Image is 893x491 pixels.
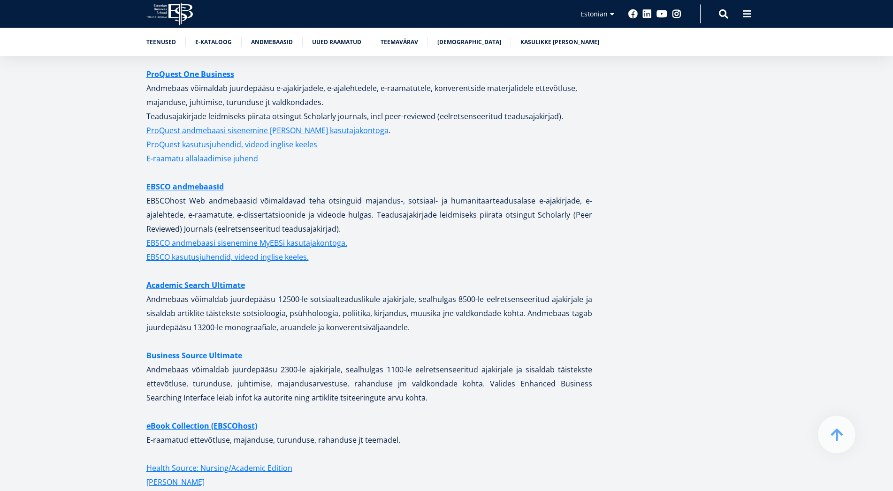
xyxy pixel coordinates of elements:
a: Business Source Ultimate [146,349,242,363]
a: EBSCO andmebaasi sisenemine MyEBSi kasutajakontoga. [146,236,347,250]
strong: eBook Collection (EBSCOhost) [146,421,257,431]
a: EBSCO andmebaasid [146,180,224,194]
a: Academic Search Ultimate [146,279,245,293]
p: Andmebaas võimaldab juurdepääsu 12500-le sotsiaalteaduslikule ajakirjale, sealhulgas 8500-le eelr... [146,279,592,335]
p: EBSCOhost Web andmebaasid võimaldavad teha otsinguid majandus-, sotsiaal- ja humanitaarteadusalas... [146,180,592,264]
a: Instagram [672,9,681,19]
a: [PERSON_NAME] [146,476,205,490]
a: Andmebaasid [251,38,293,47]
a: ProQuest andmebaasi sisenemine [PERSON_NAME] kasutajakontoga [146,124,389,138]
a: ProQuest kasutusjuhendid, videod inglise keeles [146,138,317,152]
a: [DEMOGRAPHIC_DATA] [437,38,501,47]
a: E-kataloog [195,38,232,47]
p: Andmebaas võimaldab juurdepääsu e-ajakirjadele, e-ajalehtedele, e-raamatutele, konverentside mate... [146,68,592,124]
a: Linkedin [642,9,652,19]
a: Uued raamatud [312,38,361,47]
h2: Andmebaasid [146,35,592,58]
a: E-raamatu allalaadimise juhend [146,152,258,166]
p: E-raamatud ettevõtluse, majanduse, turunduse, rahanduse jt teemadel. [146,419,592,447]
strong: ProQuest One Business [146,69,234,80]
a: Facebook [628,9,638,19]
a: Health Source: Nursing/Academic Edition [146,461,292,476]
a: ProQuest One Business [146,68,234,82]
p: . [146,124,592,138]
a: Teemavärav [381,38,418,47]
a: eBook Collection (EBSCOhost) [146,419,257,433]
p: Andmebaas võimaldab juurdepääsu 2300-le ajakirjale, sealhulgas 1100-le eelretsenseeritud ajakirja... [146,349,592,405]
a: EBSCO kasutusjuhendid, videod inglise keeles. [146,250,309,264]
a: Youtube [656,9,667,19]
a: Kasulikke [PERSON_NAME] [520,38,599,47]
a: Teenused [146,38,176,47]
